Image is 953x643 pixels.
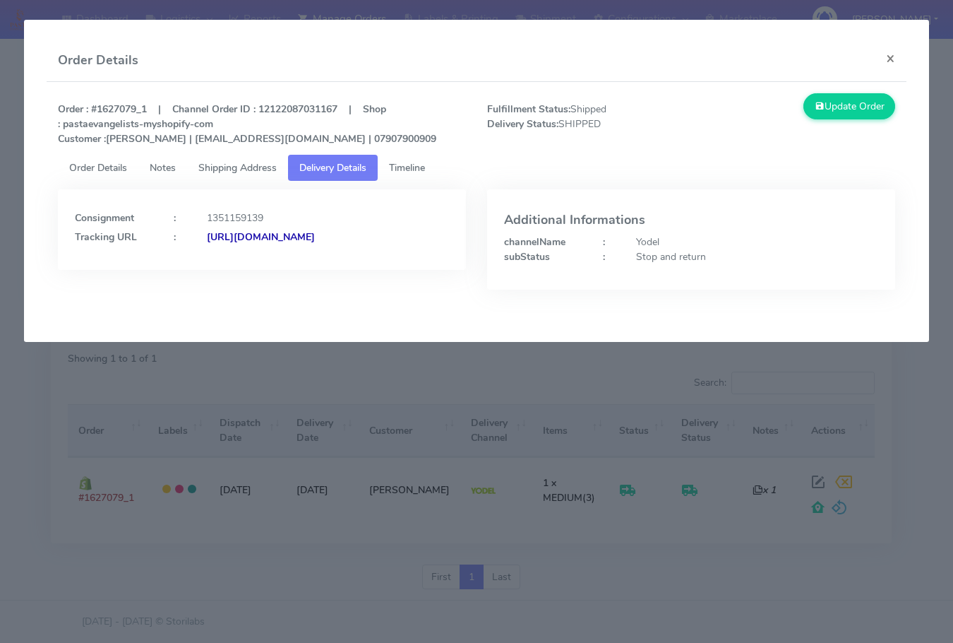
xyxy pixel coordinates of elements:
[299,161,366,175] span: Delivery Details
[487,102,570,116] strong: Fulfillment Status:
[207,230,315,244] strong: [URL][DOMAIN_NAME]
[69,161,127,175] span: Order Details
[875,40,906,77] button: Close
[58,51,138,70] h4: Order Details
[487,117,558,131] strong: Delivery Status:
[58,155,895,181] ul: Tabs
[58,132,106,146] strong: Customer :
[75,211,134,225] strong: Consignment
[625,249,889,264] div: Stop and return
[476,102,691,146] span: Shipped SHIPPED
[603,235,605,249] strong: :
[150,161,176,175] span: Notes
[198,161,277,175] span: Shipping Address
[75,230,137,244] strong: Tracking URL
[803,93,895,119] button: Update Order
[389,161,425,175] span: Timeline
[625,235,889,249] div: Yodel
[504,213,878,228] h4: Additional Informations
[58,102,436,146] strong: Order : #1627079_1 | Channel Order ID : 12122087031167 | Shop : pastaevangelists-myshopify-com [P...
[603,250,605,264] strong: :
[196,211,460,225] div: 1351159139
[504,250,550,264] strong: subStatus
[174,211,176,225] strong: :
[174,230,176,244] strong: :
[504,235,565,249] strong: channelName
